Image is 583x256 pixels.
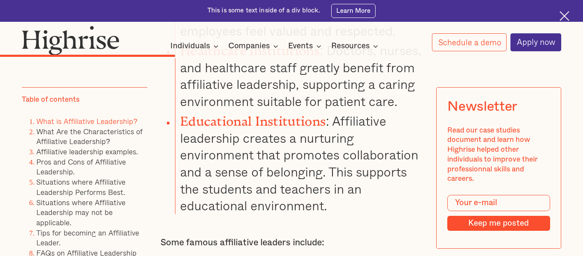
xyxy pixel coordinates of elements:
a: Situations where Affiliative Leadership may not be applicable. [36,197,125,228]
a: Learn More [331,4,376,18]
a: Schedule a demo [432,33,507,51]
input: Keep me posted [447,216,550,231]
div: Resources [331,41,370,51]
a: Apply now [510,33,561,51]
input: Your e-mail [447,195,550,211]
li: : Affiliative leadership creates a nurturing environment that promotes collaboration and a sense ... [175,110,422,214]
div: Table of contents [22,95,79,105]
div: Resources [331,41,381,51]
div: Companies [228,41,281,51]
div: Read our case studies document and learn how Highrise helped other individuals to improve their p... [447,126,550,184]
div: This is some text inside of a div block. [207,6,321,15]
img: Highrise logo [22,26,119,55]
img: Cross icon [560,11,569,21]
div: Companies [228,41,270,51]
li: : Doctors, nurses, and healthcare staff greatly benefit from affiliative leadership, supporting a... [175,39,422,110]
a: What is Affiliative Leadership? [36,115,137,127]
p: Some famous affiliative leaders include: [160,236,423,250]
a: What Are the Characteristics of Affiliative Leadership? [36,126,143,147]
a: Affiliative leadership examples. [36,146,138,158]
div: Events [288,41,324,51]
div: Individuals [170,41,210,51]
strong: Educational Institutions [180,114,326,122]
a: Pros and Cons of Affiliative Leadership. [36,156,126,178]
div: Newsletter [447,99,517,115]
div: Individuals [170,41,221,51]
div: Events [288,41,313,51]
form: Modal Form [447,195,550,231]
a: Tips for becoming an Affiliative Leader. [36,227,139,249]
a: Situations where Affiliative Leadership Performs Best. [36,177,125,198]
